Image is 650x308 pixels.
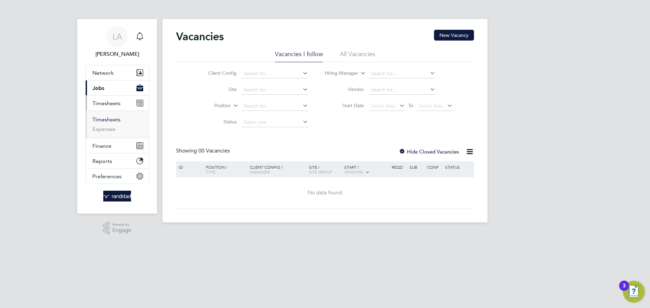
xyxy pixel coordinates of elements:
span: Powered by [112,222,131,228]
span: Network [92,70,114,76]
span: Type [206,169,215,174]
div: Position / [201,161,248,177]
label: Hiring Manager [319,70,358,77]
img: randstad-logo-retina.png [103,191,131,202]
span: Manager [250,169,270,174]
div: Timesheets [86,111,149,138]
span: 00 Vacancies [198,147,230,154]
label: Position [192,102,231,109]
nav: Main navigation [77,19,157,214]
div: ID [177,161,201,173]
label: Hide Closed Vacancies [399,148,459,155]
li: Vacancies I follow [275,50,323,62]
button: Reports [86,153,149,168]
span: To [406,101,415,110]
div: Start / [343,161,390,178]
label: Client Config [198,70,237,76]
span: Vendors [344,169,363,174]
input: Search for... [241,85,308,95]
span: Timesheets [92,100,121,106]
a: Timesheets [92,116,121,123]
span: Engage [112,228,131,233]
div: Showing [176,147,231,155]
a: Expenses [92,126,115,132]
button: Preferences [86,169,149,184]
span: Jobs [92,85,104,91]
a: LA[PERSON_NAME] [85,26,149,58]
div: Site / [307,161,343,177]
label: Status [198,119,237,125]
div: No data found [177,189,473,196]
span: Finance [92,143,111,149]
div: 3 [623,286,626,294]
label: Start Date [325,102,364,109]
span: LA [112,32,122,41]
a: Powered byEngage [103,222,132,235]
li: All Vacancies [340,50,375,62]
button: Open Resource Center, 3 new notifications [623,281,645,303]
div: Reqd [390,161,408,173]
button: New Vacancy [434,30,474,41]
span: Select date [419,103,443,109]
div: Sub [408,161,426,173]
label: Vendor [325,86,364,92]
span: Select date [371,103,395,109]
div: Status [443,161,473,173]
button: Finance [86,138,149,153]
input: Select one [241,118,308,127]
input: Search for... [241,101,308,111]
input: Search for... [369,85,435,95]
span: Site Group [309,169,332,174]
input: Search for... [241,69,308,78]
input: Search for... [369,69,435,78]
div: Client Config / [248,161,307,177]
h2: Vacancies [176,30,224,43]
button: Jobs [86,80,149,95]
a: Go to home page [85,191,149,202]
span: Lynne Andrews [85,50,149,58]
div: Conf [426,161,443,173]
span: Reports [92,158,112,164]
label: Site [198,86,237,92]
button: Network [86,65,149,80]
span: Preferences [92,173,122,180]
button: Timesheets [86,96,149,111]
